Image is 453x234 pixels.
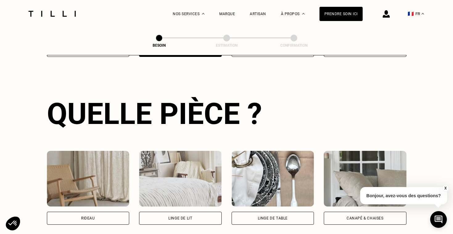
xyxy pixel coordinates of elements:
[422,13,424,15] img: menu déroulant
[47,151,130,206] img: Tilli retouche votre Rideau
[258,216,288,220] div: Linge de table
[219,12,235,16] a: Marque
[81,216,95,220] div: Rideau
[196,43,257,48] div: Estimation
[383,10,390,18] img: icône connexion
[47,96,406,131] div: Quelle pièce ?
[319,7,363,21] a: Prendre soin ici
[360,187,447,204] p: Bonjour, avez-vous des questions?
[139,151,222,206] img: Tilli retouche votre Linge de lit
[168,216,192,220] div: Linge de lit
[324,151,406,206] img: Tilli retouche votre Canapé & chaises
[302,13,305,15] img: Menu déroulant à propos
[250,12,266,16] a: Artisan
[128,43,190,48] div: Besoin
[202,13,204,15] img: Menu déroulant
[232,151,314,206] img: Tilli retouche votre Linge de table
[442,185,448,192] button: X
[263,43,325,48] div: Confirmation
[26,11,78,17] img: Logo du service de couturière Tilli
[408,11,414,17] span: 🇫🇷
[347,216,384,220] div: Canapé & chaises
